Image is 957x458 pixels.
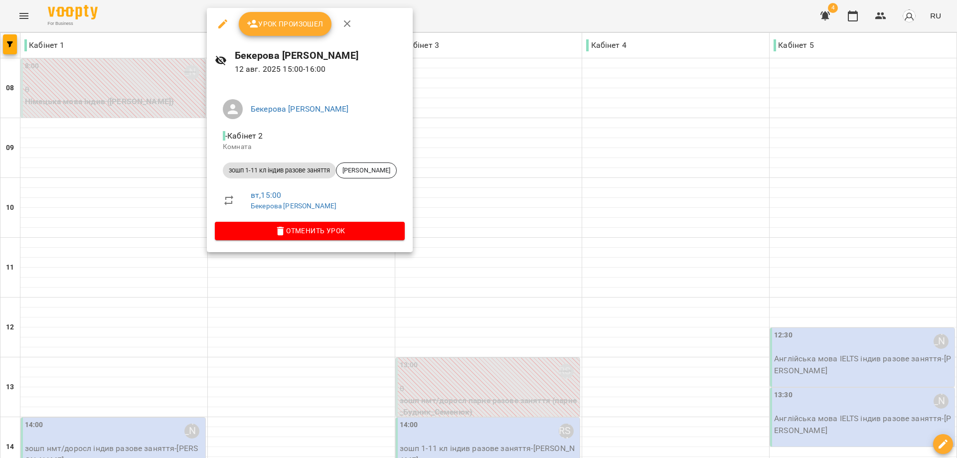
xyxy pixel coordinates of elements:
[223,142,397,152] p: Комната
[215,222,405,240] button: Отменить Урок
[336,162,397,178] div: [PERSON_NAME]
[235,48,405,63] h6: Бекерова [PERSON_NAME]
[239,12,331,36] button: Урок произошел
[223,225,397,237] span: Отменить Урок
[247,18,323,30] span: Урок произошел
[336,166,396,175] span: [PERSON_NAME]
[223,131,265,141] span: - Кабінет 2
[251,104,348,114] a: Бекерова [PERSON_NAME]
[235,63,405,75] p: 12 авг. 2025 15:00 - 16:00
[251,190,281,200] a: вт , 15:00
[223,166,336,175] span: зошп 1-11 кл індив разове заняття
[251,202,336,210] a: Бекерова [PERSON_NAME]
